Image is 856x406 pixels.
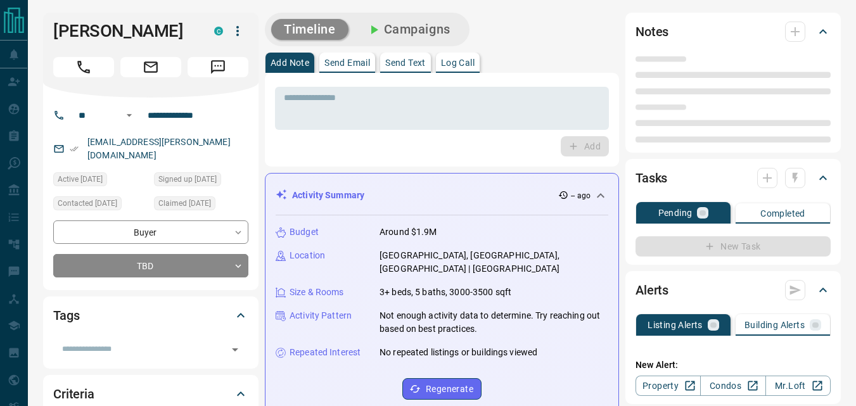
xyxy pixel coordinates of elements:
div: Mon Sep 29 2025 [53,196,148,214]
div: Mon Sep 29 2025 [154,172,248,190]
p: New Alert: [636,358,831,372]
div: Notes [636,16,831,47]
p: Location [290,249,325,262]
p: Around $1.9M [380,225,437,239]
a: Condos [700,376,765,396]
span: Signed up [DATE] [158,173,217,186]
div: Tags [53,300,248,331]
p: Building Alerts [744,320,805,329]
span: Message [188,57,248,77]
h2: Tasks [636,168,667,188]
a: Mr.Loft [765,376,831,396]
p: Listing Alerts [648,320,703,329]
p: Pending [658,208,693,217]
a: [EMAIL_ADDRESS][PERSON_NAME][DOMAIN_NAME] [87,137,231,160]
span: Call [53,57,114,77]
div: Tasks [636,163,831,193]
span: Contacted [DATE] [58,197,117,210]
p: 3+ beds, 5 baths, 3000-3500 sqft [380,286,511,299]
button: Timeline [271,19,348,40]
p: Add Note [271,58,309,67]
p: Activity Summary [292,189,364,202]
svg: Email Verified [70,144,79,153]
h2: Notes [636,22,668,42]
button: Campaigns [354,19,463,40]
h2: Tags [53,305,79,326]
h2: Criteria [53,384,94,404]
p: Budget [290,225,319,239]
div: condos.ca [214,27,223,35]
div: Alerts [636,275,831,305]
p: Not enough activity data to determine. Try reaching out based on best practices. [380,309,608,336]
p: [GEOGRAPHIC_DATA], [GEOGRAPHIC_DATA], [GEOGRAPHIC_DATA] | [GEOGRAPHIC_DATA] [380,249,608,276]
div: TBD [53,254,248,277]
p: Send Email [324,58,370,67]
span: Email [120,57,181,77]
button: Open [122,108,137,123]
span: Claimed [DATE] [158,197,211,210]
div: Mon Sep 29 2025 [53,172,148,190]
p: Size & Rooms [290,286,344,299]
p: Log Call [441,58,475,67]
h1: [PERSON_NAME] [53,21,195,41]
p: -- ago [571,190,591,201]
div: Mon Sep 29 2025 [154,196,248,214]
button: Regenerate [402,378,482,400]
p: No repeated listings or buildings viewed [380,346,537,359]
div: Buyer [53,220,248,244]
p: Activity Pattern [290,309,352,322]
p: Repeated Interest [290,346,361,359]
p: Completed [760,209,805,218]
a: Property [636,376,701,396]
p: Send Text [385,58,426,67]
div: Activity Summary-- ago [276,184,608,207]
button: Open [226,341,244,358]
span: Active [DATE] [58,173,103,186]
h2: Alerts [636,280,668,300]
